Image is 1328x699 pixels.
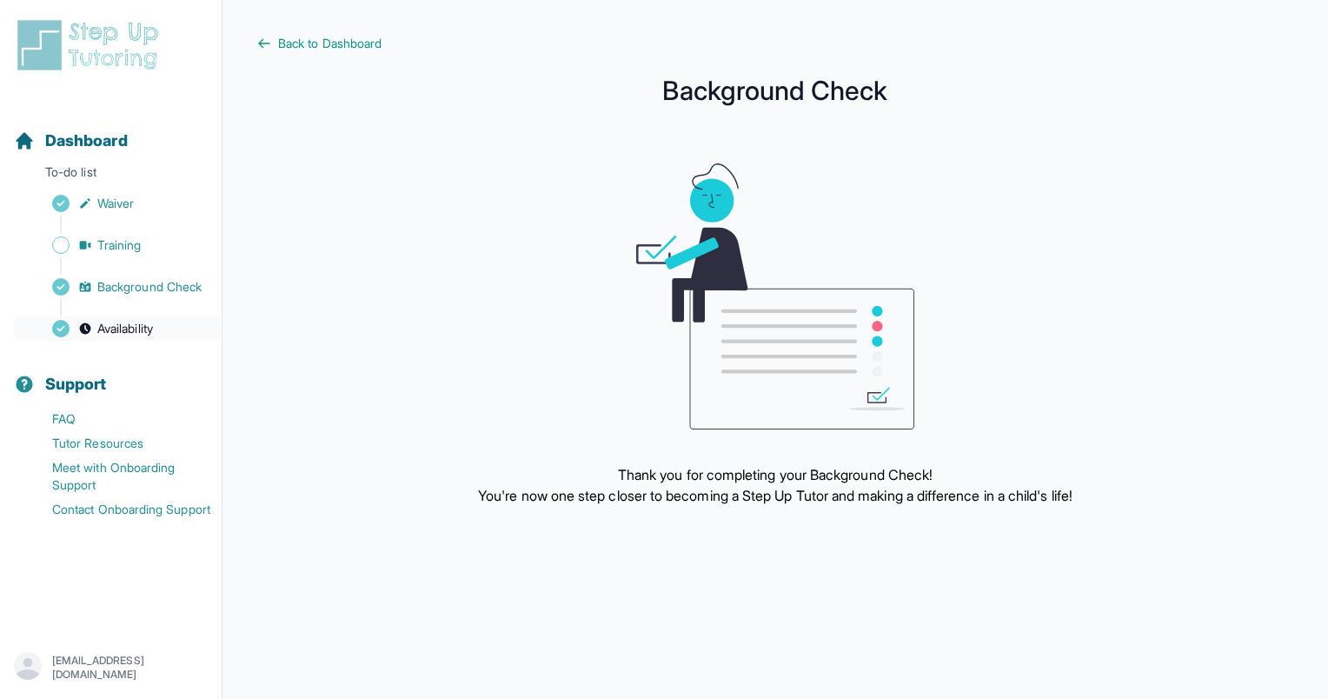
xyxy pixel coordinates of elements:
a: FAQ [14,407,222,431]
h1: Background Check [257,80,1293,101]
p: Thank you for completing your Background Check! [478,464,1072,485]
span: Availability [97,320,153,337]
a: Background Check [14,275,222,299]
a: Tutor Resources [14,431,222,456]
span: Waiver [97,195,134,212]
a: Training [14,233,222,257]
button: Support [7,344,215,403]
img: logo [14,17,169,73]
a: Back to Dashboard [257,35,1293,52]
p: [EMAIL_ADDRESS][DOMAIN_NAME] [52,654,208,682]
a: Meet with Onboarding Support [14,456,222,497]
p: To-do list [7,163,215,188]
button: Dashboard [7,101,215,160]
a: Availability [14,316,222,341]
a: Contact Onboarding Support [14,497,222,522]
span: Background Check [97,278,202,296]
span: Back to Dashboard [278,35,382,52]
a: Waiver [14,191,222,216]
button: [EMAIL_ADDRESS][DOMAIN_NAME] [14,652,208,683]
span: Support [45,372,107,396]
p: You're now one step closer to becoming a Step Up Tutor and making a difference in a child's life! [478,485,1072,506]
span: Dashboard [45,129,128,153]
a: Dashboard [14,129,128,153]
span: Training [97,236,142,254]
img: meeting graphic [636,163,914,429]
